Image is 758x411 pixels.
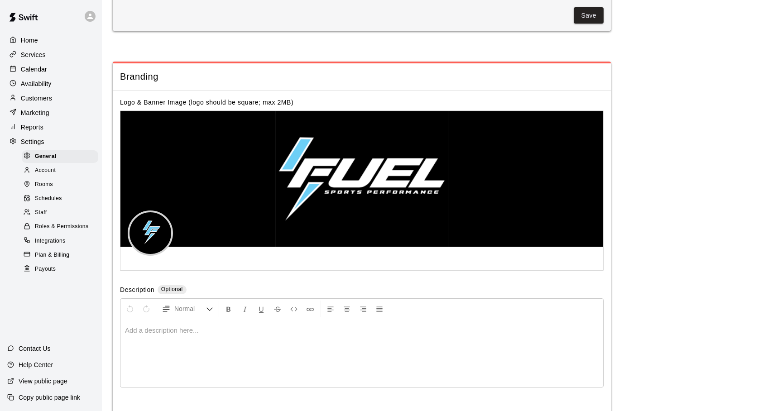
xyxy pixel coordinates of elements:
div: Roles & Permissions [22,220,98,233]
a: Account [22,163,102,177]
p: Customers [21,94,52,103]
button: Format Strikethrough [270,301,285,317]
span: Rooms [35,180,53,189]
p: Contact Us [19,344,51,353]
a: Plan & Billing [22,248,102,262]
a: Payouts [22,262,102,276]
button: Format Underline [254,301,269,317]
a: Calendar [7,62,95,76]
span: Roles & Permissions [35,222,88,231]
span: Plan & Billing [35,251,69,260]
button: Format Italics [237,301,253,317]
span: Account [35,166,56,175]
div: Plan & Billing [22,249,98,262]
p: Copy public page link [19,393,80,402]
p: Calendar [21,65,47,74]
p: View public page [19,377,67,386]
span: Staff [35,208,47,217]
button: Justify Align [372,301,387,317]
a: Home [7,33,95,47]
div: Schedules [22,192,98,205]
span: Normal [174,304,206,313]
a: Marketing [7,106,95,119]
div: Payouts [22,263,98,276]
p: Marketing [21,108,49,117]
a: Staff [22,206,102,220]
button: Format Bold [221,301,236,317]
div: Account [22,164,98,177]
a: Roles & Permissions [22,220,102,234]
button: Undo [122,301,138,317]
span: Optional [161,286,183,292]
span: General [35,152,57,161]
p: Home [21,36,38,45]
button: Center Align [339,301,355,317]
span: Payouts [35,265,56,274]
button: Left Align [323,301,338,317]
button: Save [574,7,604,24]
div: Integrations [22,235,98,248]
button: Insert Link [302,301,318,317]
a: Services [7,48,95,62]
p: Availability [21,79,52,88]
span: Branding [120,71,604,83]
a: Settings [7,135,95,148]
a: Rooms [22,178,102,192]
label: Logo & Banner Image (logo should be square; max 2MB) [120,99,293,106]
button: Formatting Options [158,301,217,317]
span: Integrations [35,237,66,246]
a: Schedules [22,192,102,206]
p: Help Center [19,360,53,369]
div: Staff [22,206,98,219]
div: General [22,150,98,163]
button: Redo [139,301,154,317]
label: Description [120,285,154,296]
span: Schedules [35,194,62,203]
a: Integrations [22,234,102,248]
a: Customers [7,91,95,105]
a: General [22,149,102,163]
p: Reports [21,123,43,132]
a: Availability [7,77,95,91]
div: Rooms [22,178,98,191]
button: Right Align [355,301,371,317]
a: Reports [7,120,95,134]
button: Insert Code [286,301,302,317]
p: Services [21,50,46,59]
p: Settings [21,137,44,146]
